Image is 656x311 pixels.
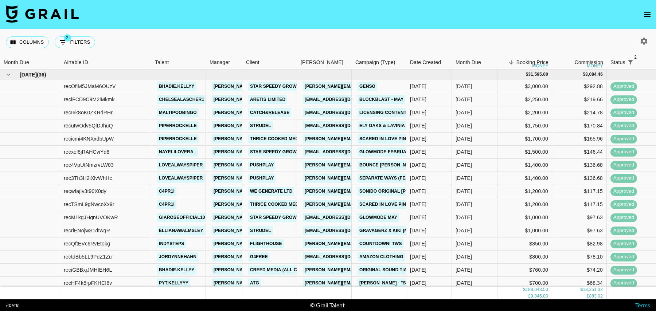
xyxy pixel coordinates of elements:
[157,200,176,209] a: c4pr1i
[157,161,205,170] a: lovealwayspiper
[303,279,422,288] a: [PERSON_NAME][EMAIL_ADDRESS][DOMAIN_NAME]
[157,82,196,91] a: bhadie.kellyy
[303,265,422,275] a: [PERSON_NAME][EMAIL_ADDRESS][DOMAIN_NAME]
[242,55,297,70] div: Client
[155,55,169,70] div: Talent
[532,64,548,68] div: money
[456,227,472,234] div: May '25
[310,302,345,309] div: © Grail Talent
[552,198,607,211] div: $117.15
[303,239,459,248] a: [PERSON_NAME][EMAIL_ADDRESS][PERSON_NAME][DOMAIN_NAME]
[456,161,472,169] div: May '25
[497,224,552,237] div: $1,000.00
[528,293,531,299] div: £
[610,240,637,247] span: approved
[610,175,637,182] span: approved
[456,240,472,247] div: May '25
[528,71,548,78] div: 31,595.00
[610,162,637,169] span: approved
[410,240,426,247] div: 08/05/2025
[157,121,199,130] a: piperrockelle
[212,121,331,130] a: [PERSON_NAME][EMAIL_ADDRESS][DOMAIN_NAME]
[358,161,419,170] a: BOUNCE [PERSON_NAME]
[410,161,426,169] div: 16/05/2025
[456,214,472,221] div: May '25
[157,95,206,104] a: chelsealascher1
[303,226,384,235] a: [EMAIL_ADDRESS][DOMAIN_NAME]
[64,122,113,129] div: recutwOdv5QlDJhuQ
[212,108,331,117] a: [PERSON_NAME][EMAIL_ADDRESS][DOMAIN_NAME]
[151,55,206,70] div: Talent
[497,251,552,264] div: $800.00
[248,161,276,170] a: PushPlay
[210,55,230,70] div: Manager
[552,264,607,277] div: $74.20
[64,83,116,90] div: recOfiM5JMaM6OUzV
[497,277,552,290] div: $700.00
[552,119,607,133] div: $170.84
[64,279,112,287] div: recHF4k5rpFKHCI8v
[497,133,552,146] div: $1,700.00
[456,96,472,103] div: May '25
[248,134,305,143] a: Thrice Cooked Media
[552,106,607,119] div: $214.78
[516,55,548,70] div: Booking Price
[64,214,118,221] div: recM1kgJHgnUVOKwR
[610,109,637,116] span: approved
[64,227,110,234] div: recriENojwS1dtwqR
[583,287,603,293] div: 18,251.32
[6,303,19,308] div: v [DATE]
[248,279,261,288] a: ATG
[358,213,399,222] a: GlowMode May
[358,279,433,288] a: [PERSON_NAME] - "Somebody"
[640,7,655,22] button: open drawer
[625,57,636,67] div: 2 active filters
[523,287,526,293] div: $
[497,146,552,159] div: $1,500.00
[610,149,637,155] span: approved
[358,134,444,143] a: Scared In Love pinksweatsmusic
[456,174,472,182] div: May '25
[212,95,331,104] a: [PERSON_NAME][EMAIL_ADDRESS][DOMAIN_NAME]
[456,266,472,273] div: May '25
[456,122,472,129] div: May '25
[248,108,291,117] a: Catch&Release
[497,159,552,172] div: $1,400.00
[64,161,114,169] div: rec4VpUtNmzrvLW03
[531,293,548,299] div: 9,045.00
[552,80,607,93] div: $292.88
[552,159,607,172] div: $136.68
[610,83,637,90] span: approved
[456,279,472,287] div: May '25
[55,36,95,48] button: Show filters
[212,213,331,222] a: [PERSON_NAME][EMAIL_ADDRESS][DOMAIN_NAME]
[456,55,481,70] div: Month Due
[456,83,472,90] div: May '25
[610,253,637,260] span: approved
[410,279,426,287] div: 29/04/2025
[552,93,607,106] div: $219.66
[157,147,198,157] a: nayelilovera_
[303,252,384,261] a: [EMAIL_ADDRESS][DOMAIN_NAME]
[248,252,270,261] a: G4free
[452,55,497,70] div: Month Due
[60,55,151,70] div: Airtable ID
[552,172,607,185] div: $136.68
[585,71,603,78] div: 3,084.46
[358,187,440,196] a: sonido original [PERSON_NAME]
[212,252,331,261] a: [PERSON_NAME][EMAIL_ADDRESS][DOMAIN_NAME]
[587,64,603,68] div: money
[410,174,426,182] div: 21/05/2025
[358,95,405,104] a: Blockblast - May
[355,55,395,70] div: Campaign (Type)
[157,239,186,248] a: indysteps
[64,201,114,208] div: recTSmL9gNwcoXx9r
[212,265,331,275] a: [PERSON_NAME][EMAIL_ADDRESS][DOMAIN_NAME]
[497,80,552,93] div: $3,000.00
[410,266,426,273] div: 22/04/2025
[212,134,331,143] a: [PERSON_NAME][EMAIL_ADDRESS][DOMAIN_NAME]
[574,55,603,70] div: Commission
[212,174,331,183] a: [PERSON_NAME][EMAIL_ADDRESS][DOMAIN_NAME]
[352,55,406,70] div: Campaign (Type)
[248,265,324,275] a: Creed Media (All Campaigns)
